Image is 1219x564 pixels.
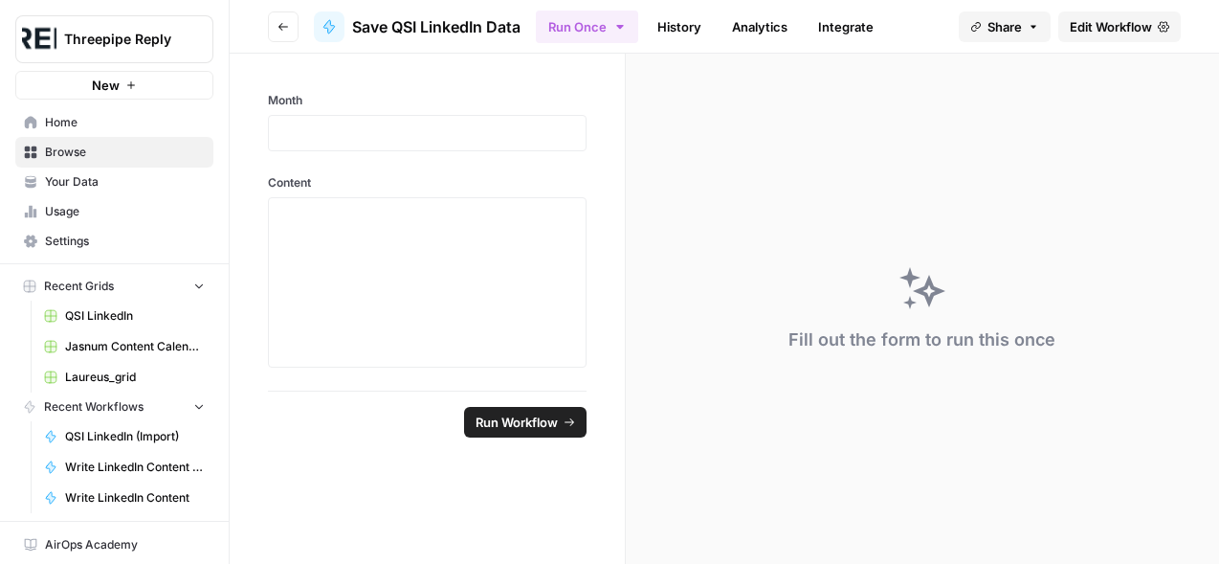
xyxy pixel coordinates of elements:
[44,278,114,295] span: Recent Grids
[35,362,213,393] a: Laureus_grid
[536,11,638,43] button: Run Once
[1058,11,1181,42] a: Edit Workflow
[35,452,213,483] a: Write LinkedIn Content [Alt.]
[959,11,1051,42] button: Share
[15,107,213,138] a: Home
[65,307,205,325] span: QSI LinkedIn
[45,144,205,161] span: Browse
[268,174,587,192] label: Content
[35,331,213,362] a: Jasnum Content Calendar
[15,137,213,168] a: Browse
[64,30,180,49] span: Threepipe Reply
[92,76,120,95] span: New
[1070,17,1152,36] span: Edit Workflow
[44,398,144,416] span: Recent Workflows
[720,11,799,42] a: Analytics
[314,11,521,42] a: Save QSI LinkedIn Data
[35,301,213,331] a: QSI LinkedIn
[22,22,56,56] img: Threepipe Reply Logo
[788,327,1055,353] div: Fill out the form to run this once
[35,421,213,452] a: QSI LinkedIn (Import)
[45,233,205,250] span: Settings
[45,203,205,220] span: Usage
[646,11,713,42] a: History
[65,489,205,507] span: Write LinkedIn Content
[65,369,205,386] span: Laureus_grid
[15,15,213,63] button: Workspace: Threepipe Reply
[807,11,885,42] a: Integrate
[35,483,213,513] a: Write LinkedIn Content
[352,15,521,38] span: Save QSI LinkedIn Data
[65,459,205,476] span: Write LinkedIn Content [Alt.]
[15,226,213,257] a: Settings
[268,92,587,109] label: Month
[45,536,205,553] span: AirOps Academy
[15,71,213,100] button: New
[65,338,205,355] span: Jasnum Content Calendar
[15,167,213,197] a: Your Data
[15,530,213,560] a: AirOps Academy
[15,272,213,301] button: Recent Grids
[15,393,213,421] button: Recent Workflows
[45,173,205,191] span: Your Data
[464,407,587,438] button: Run Workflow
[15,196,213,227] a: Usage
[987,17,1022,36] span: Share
[476,413,558,432] span: Run Workflow
[45,114,205,131] span: Home
[65,428,205,445] span: QSI LinkedIn (Import)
